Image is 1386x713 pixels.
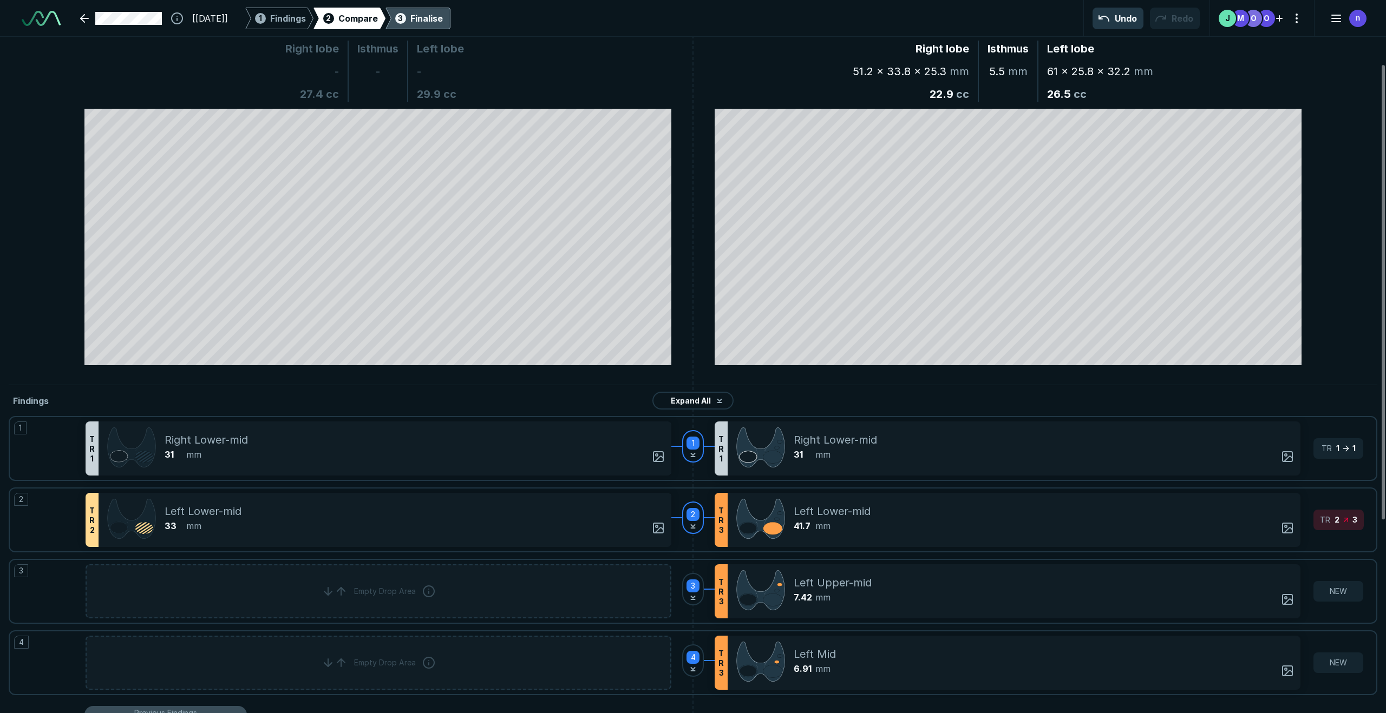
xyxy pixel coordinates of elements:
span: n [1356,12,1361,24]
span: cc [326,88,339,101]
span: T R 3 [718,506,724,535]
span: Right Lower-mid [794,432,877,448]
a: See-Mode Logo [17,6,65,30]
span: NEW [1330,657,1347,669]
div: 1Findings [245,8,313,29]
div: avatar-name [1349,10,1367,27]
span: 31 [165,448,174,461]
div: - [357,63,398,80]
img: 6fNGnAAAAAZJREFUAwC11nBkcCpA8wAAAABJRU5ErkJggg== [736,426,785,469]
span: mm [186,519,201,532]
span: 5.5 [989,65,1005,78]
span: Compare [338,12,378,25]
img: 29KISYAAAAGSURBVAMALapsZLNCRdEAAAAASUVORK5CYII= [736,640,785,683]
span: 1 [19,422,22,434]
span: Right lobe [97,41,339,57]
span: Isthmus [357,41,398,57]
span: Right Lower-mid [165,432,248,448]
span: 3 [1352,514,1357,526]
div: - [417,63,658,80]
div: 3Finalise [385,8,450,29]
img: 9vpVS3AAAABklEQVQDAI3SbGSky2U8AAAAAElFTkSuQmCC [736,497,785,540]
span: mm [815,591,831,604]
span: 1 [692,437,695,449]
span: mm [950,65,969,78]
span: 27.4 [300,88,323,101]
span: Empty Drop Area [354,585,416,597]
span: 31 [794,448,803,461]
img: See-Mode Logo [22,11,61,26]
span: TR [1322,443,1332,454]
span: T R 1 [718,434,724,464]
span: Isthmus [988,41,1029,57]
button: avatar-name [1323,8,1369,29]
span: T R 1 [89,434,95,464]
span: 51.2 x 33.8 x 25.3 [853,65,946,78]
span: Findings [270,12,306,25]
span: Right lobe [728,41,969,57]
span: 41.7 [794,519,810,532]
span: 2 [1335,514,1339,526]
button: Redo [1150,8,1200,29]
span: 29.9 [417,88,441,101]
span: NEW [1330,585,1347,597]
span: T R 3 [718,577,724,606]
span: 7.42 [794,591,812,604]
span: 2 [691,509,695,520]
div: avatar-name [1219,10,1236,27]
div: avatar-name [1258,10,1275,27]
div: avatar-name [1245,10,1262,27]
span: 3 [19,565,23,577]
div: avatar-name [1232,10,1249,27]
span: 1 [1336,443,1339,454]
span: 4 [691,651,696,663]
span: mm [815,519,831,532]
span: Left lobe [1047,41,1289,57]
img: UQ4OpgAAAAZJREFUAwCRq66R0T9tmwAAAABJRU5ErkJggg== [107,497,156,540]
span: Expand All [671,396,711,405]
span: 22.9 [930,88,953,101]
span: cc [956,88,969,101]
span: Left Upper-mid [794,575,872,591]
span: O [1251,12,1257,24]
span: M [1237,12,1244,24]
span: 1 [259,12,262,24]
span: 26.5 [1047,88,1071,101]
span: T R 2 [89,506,95,535]
span: Left Lower-mid [794,503,871,519]
span: mm [1008,65,1028,78]
span: 4 [19,636,24,648]
span: 3 [398,12,403,24]
span: Left Lower-mid [165,503,241,519]
img: +iW2z4AAAAGSURBVAMAFD5sZMR74tYAAAAASUVORK5CYII= [736,569,785,612]
span: mm [815,448,831,461]
span: [[DATE]] [192,12,228,25]
div: 2Compare [313,8,385,29]
span: 61 x 25.8 x 32.2 [1047,65,1130,78]
span: TR [1320,514,1330,526]
span: mm [186,448,201,461]
span: cc [1074,88,1087,101]
img: 87b706AAAABklEQVQDAASEzZEmYEW0AAAAAElFTkSuQmCC [107,426,156,469]
div: - [97,63,339,80]
span: Left Mid [794,646,836,662]
span: T R 3 [718,649,724,678]
span: 1 [1352,443,1356,454]
span: mm [1134,65,1153,78]
span: 3 [691,580,695,592]
span: 33 [165,519,176,532]
span: Left lobe [417,41,658,57]
span: cc [443,88,456,101]
span: mm [815,662,831,675]
span: 6.91 [794,662,812,675]
span: Empty Drop Area [354,657,416,669]
button: Undo [1093,8,1143,29]
span: Findings [9,390,53,412]
span: 2 [326,12,331,24]
span: J [1225,12,1230,24]
div: Finalise [410,12,443,25]
span: 2 [19,493,23,505]
span: O [1264,12,1270,24]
